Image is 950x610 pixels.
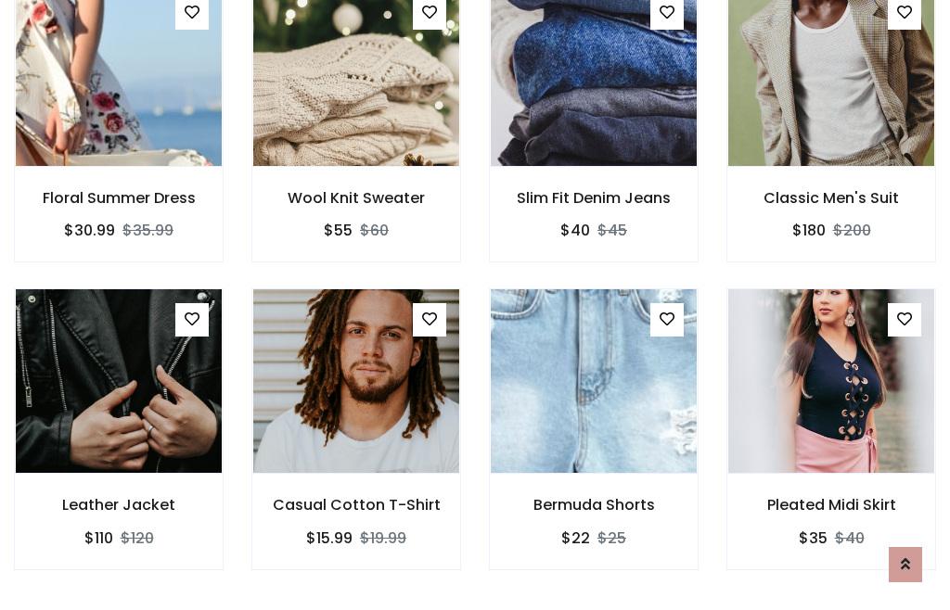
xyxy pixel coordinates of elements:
[799,529,828,547] h6: $35
[360,220,389,241] del: $60
[597,527,626,549] del: $25
[490,496,698,514] h6: Bermuda Shorts
[306,529,353,547] h6: $15.99
[792,222,826,239] h6: $180
[727,496,935,514] h6: Pleated Midi Skirt
[15,496,223,514] h6: Leather Jacket
[15,189,223,207] h6: Floral Summer Dress
[490,189,698,207] h6: Slim Fit Denim Jeans
[252,189,460,207] h6: Wool Knit Sweater
[64,222,115,239] h6: $30.99
[833,220,871,241] del: $200
[252,496,460,514] h6: Casual Cotton T-Shirt
[84,529,113,547] h6: $110
[560,222,590,239] h6: $40
[324,222,353,239] h6: $55
[360,527,406,549] del: $19.99
[122,220,173,241] del: $35.99
[121,527,154,549] del: $120
[561,529,590,547] h6: $22
[597,220,627,241] del: $45
[727,189,935,207] h6: Classic Men's Suit
[835,527,865,549] del: $40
